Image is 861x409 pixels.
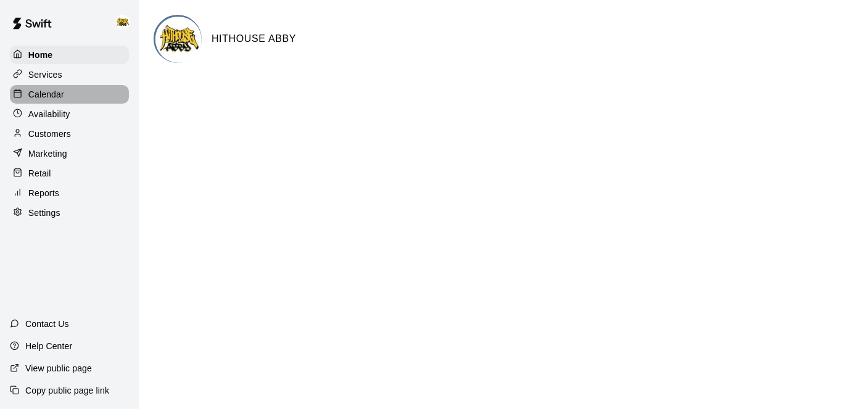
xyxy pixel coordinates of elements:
a: Marketing [10,144,129,163]
img: HITHOUSE ABBY [115,15,130,30]
p: Settings [28,207,60,219]
p: Calendar [28,88,64,101]
a: Customers [10,125,129,143]
p: Home [28,49,53,61]
h6: HITHOUSE ABBY [212,31,296,47]
a: Calendar [10,85,129,104]
p: Reports [28,187,59,199]
a: Services [10,65,129,84]
p: Marketing [28,147,67,160]
p: Help Center [25,340,72,352]
a: Retail [10,164,129,183]
p: Availability [28,108,70,120]
a: Reports [10,184,129,202]
a: Home [10,46,129,64]
p: View public page [25,362,92,374]
p: Contact Us [25,318,69,330]
a: Settings [10,204,129,222]
a: Availability [10,105,129,123]
div: HITHOUSE ABBY [113,10,139,35]
img: HITHOUSE ABBY logo [155,17,202,63]
p: Copy public page link [25,384,109,397]
p: Services [28,68,62,81]
p: Customers [28,128,71,140]
p: Retail [28,167,51,180]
